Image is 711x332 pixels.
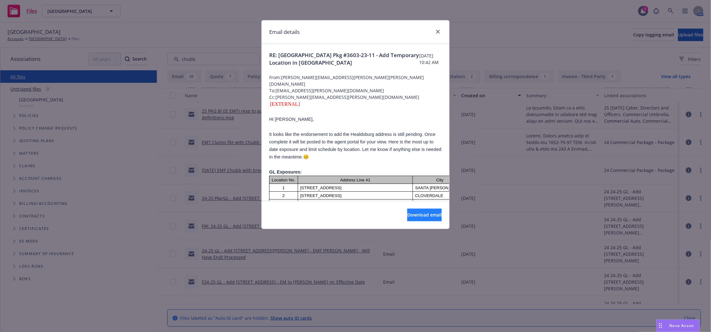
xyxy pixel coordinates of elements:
h1: Email details [269,28,300,36]
span: To: [EMAIL_ADDRESS][PERSON_NAME][DOMAIN_NAME] [269,87,442,94]
div: [EXTERNAL] [269,100,442,108]
button: Nova Assist [656,319,700,332]
span: SANTA [PERSON_NAME] [415,185,464,190]
span: Download email [407,212,442,218]
span: Cc: [PERSON_NAME][EMAIL_ADDRESS][PERSON_NAME][DOMAIN_NAME] [269,94,442,100]
span: 😊 [303,154,309,159]
span: CLOVERDALE [415,193,443,198]
span: [STREET_ADDRESS] [300,193,342,198]
span: Hi [PERSON_NAME], [269,117,314,122]
span: 1 [282,185,285,190]
span: It looks like the endorsement to add the Healdsburg address is still pending. Once complete it wi... [269,132,441,159]
b: GL Exposures: [269,169,302,174]
span: From: [PERSON_NAME][EMAIL_ADDRESS][PERSON_NAME][PERSON_NAME][DOMAIN_NAME] [269,74,442,87]
a: close [434,28,442,35]
div: Drag to move [657,320,665,332]
span: RE: [GEOGRAPHIC_DATA] Pkg #3603-23-11 - Add Temporary Location in [GEOGRAPHIC_DATA] [269,51,420,67]
button: Download email [407,209,442,221]
span: Nova Assist [670,323,694,328]
span: City [436,178,444,182]
span: 2 [282,193,285,198]
span: [DATE] 10:42 AM [420,52,442,66]
span: Address Line #1 [340,178,370,182]
span: Location No. [272,178,295,182]
span: [STREET_ADDRESS] [300,185,342,190]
